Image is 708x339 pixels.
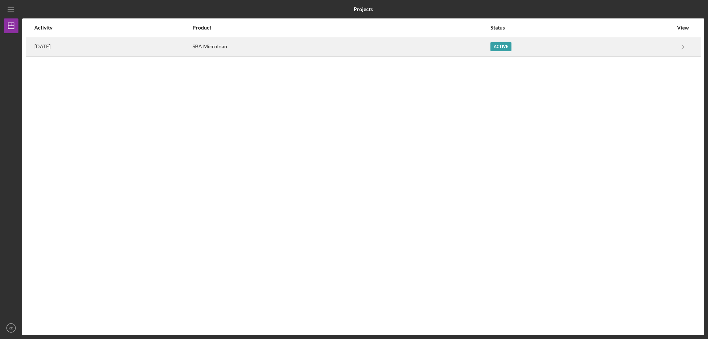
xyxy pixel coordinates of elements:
[490,42,511,51] div: Active
[354,6,373,12] b: Projects
[34,25,192,31] div: Activity
[34,44,51,49] time: 2025-08-13 13:05
[674,25,692,31] div: View
[192,38,490,56] div: SBA Microloan
[4,321,18,335] button: KE
[490,25,673,31] div: Status
[9,326,14,330] text: KE
[192,25,490,31] div: Product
